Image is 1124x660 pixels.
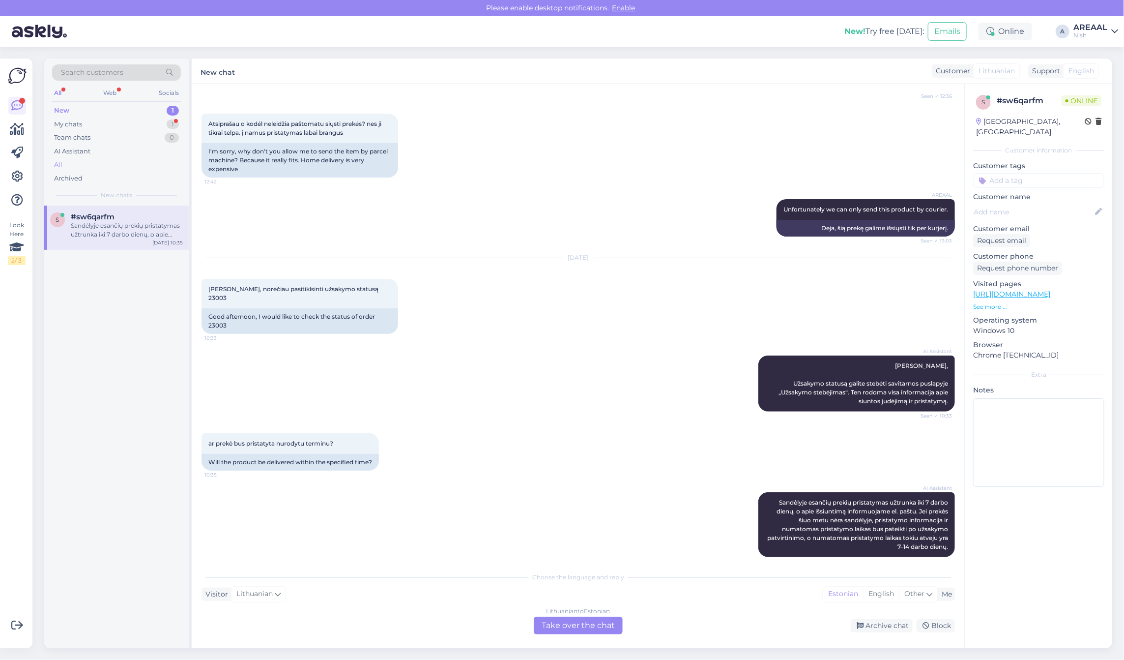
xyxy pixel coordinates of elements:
p: Operating system [973,315,1104,326]
div: 0 [165,133,179,143]
div: Deja, šią prekę galime išsiųsti tik per kurjerį. [777,220,955,237]
p: Customer email [973,224,1104,234]
div: # sw6qarfm [997,95,1062,107]
div: Archived [54,174,83,183]
div: Web [102,87,119,99]
p: Customer tags [973,161,1104,171]
span: Seen ✓ 10:33 [915,412,952,420]
div: My chats [54,120,82,129]
span: Online [1062,95,1101,106]
div: A [1056,25,1069,38]
div: Customer information [973,146,1104,155]
span: 12:42 [204,178,241,185]
p: Chrome [TECHNICAL_ID] [973,350,1104,360]
span: s [56,216,59,223]
div: Visitor [202,589,228,600]
span: New chats [101,191,132,200]
a: AREAALNish [1073,24,1118,39]
span: ar prekė bus pristatyta nurodytu terminu? [208,440,333,447]
b: New! [844,27,865,36]
div: All [52,87,63,99]
span: Lithuanian [236,589,273,600]
label: New chat [201,64,235,78]
p: Customer name [973,192,1104,202]
input: Add name [974,207,1093,217]
span: Enable [609,3,638,12]
div: AI Assistant [54,147,90,156]
div: [DATE] 10:35 [152,239,183,246]
div: 1 [167,120,179,129]
div: English [863,587,899,601]
span: Atsiprašau o kodėl neleidžia paštomatu siųsti prekės? nes ji tikrai telpa. į namus pristatymas la... [208,120,383,136]
div: AREAAL [1073,24,1107,31]
div: 1 [167,106,179,116]
p: Notes [973,385,1104,395]
div: Customer [932,66,970,76]
span: [PERSON_NAME], norėčiau pasitiklsinti užsakymo statusą 23003 [208,285,380,301]
span: #sw6qarfm [71,212,115,221]
div: Nish [1073,31,1107,39]
div: Try free [DATE]: [844,26,924,37]
div: Will the product be delivered within the specified time? [202,454,379,471]
button: Emails [928,22,967,41]
div: [DATE] [202,253,955,262]
span: English [1068,66,1094,76]
span: Seen ✓ 10:35 [915,558,952,565]
span: AI Assistant [915,484,952,492]
div: Estonian [823,587,863,601]
input: Add a tag [973,173,1104,188]
div: 2 / 3 [8,256,26,265]
span: Lithuanian [979,66,1015,76]
div: Socials [157,87,181,99]
div: Extra [973,370,1104,379]
p: Browser [973,340,1104,350]
div: Choose the language and reply [202,573,955,582]
a: [URL][DOMAIN_NAME] [973,290,1050,299]
div: Block [917,619,955,632]
span: Search customers [61,67,123,78]
span: Sandėlyje esančių prekių pristatymas užtrunka iki 7 darbo dienų, o apie išsiuntimą informuojame e... [767,499,950,550]
span: [PERSON_NAME], Užsakymo statusą galite stebėti savitarnos puslapyje „Užsakymo stebėjimas“. Ten ro... [778,362,950,405]
div: Support [1028,66,1060,76]
div: Good afternoon, I would like to check the status of order 23003 [202,308,398,334]
p: See more ... [973,302,1104,311]
div: Look Here [8,221,26,265]
span: Seen ✓ 13:03 [915,237,952,244]
div: [GEOGRAPHIC_DATA], [GEOGRAPHIC_DATA] [976,117,1085,137]
p: Visited pages [973,279,1104,289]
div: Lithuanian to Estonian [547,607,610,616]
div: Take over the chat [534,617,623,634]
div: Request phone number [973,262,1062,275]
span: Seen ✓ 12:36 [915,92,952,100]
p: Windows 10 [973,326,1104,336]
div: I'm sorry, why don't you allow me to send the item by parcel machine? Because it really fits. Hom... [202,143,398,178]
div: Team chats [54,133,90,143]
span: AREAAL [915,191,952,199]
p: Customer phone [973,251,1104,262]
div: Request email [973,234,1030,247]
div: Online [979,23,1032,40]
div: Archive chat [851,619,913,632]
img: Askly Logo [8,66,27,85]
span: s [982,98,985,106]
span: Unfortunately we can only send this product by courier. [783,206,948,213]
span: 10:33 [204,334,241,342]
span: AI Assistant [915,348,952,355]
span: Other [904,589,924,598]
div: Me [938,589,952,600]
div: All [54,160,62,170]
div: New [54,106,69,116]
div: Sandėlyje esančių prekių pristatymas užtrunka iki 7 darbo dienų, o apie išsiuntimą informuojame e... [71,221,183,239]
span: 10:35 [204,471,241,479]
